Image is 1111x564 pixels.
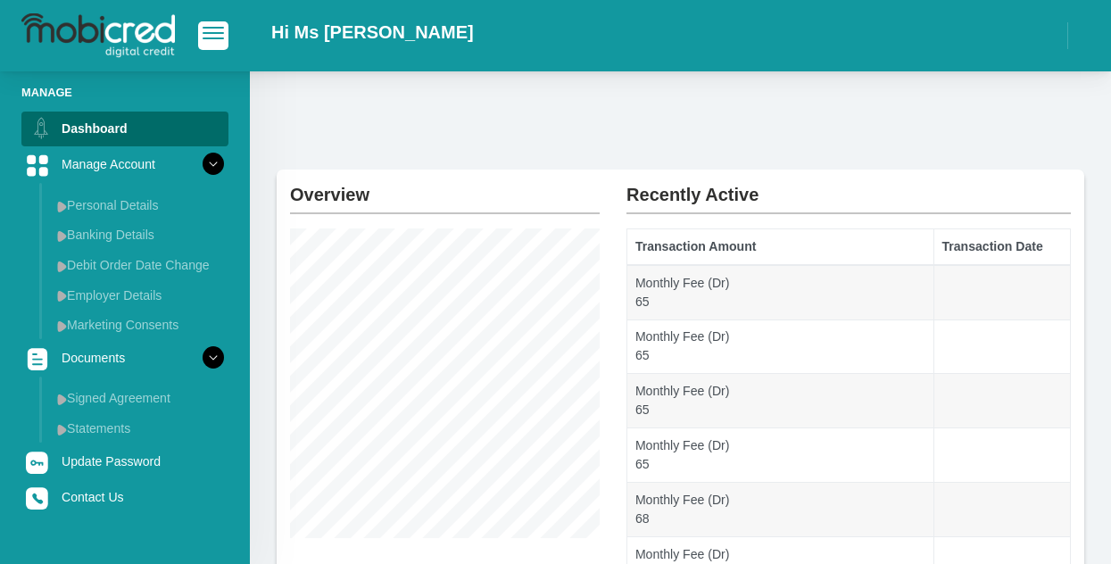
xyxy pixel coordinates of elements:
a: Personal Details [50,191,228,220]
img: menu arrow [57,394,67,405]
td: Monthly Fee (Dr) 65 [627,319,934,374]
a: Signed Agreement [50,384,228,412]
a: Manage Account [21,147,228,181]
a: Banking Details [50,220,228,249]
a: Debit Order Date Change [50,251,228,279]
a: Dashboard [21,112,228,145]
img: menu arrow [57,320,67,332]
td: Monthly Fee (Dr) 65 [627,374,934,428]
h2: Overview [290,170,600,205]
a: Marketing Consents [50,311,228,339]
img: menu arrow [57,424,67,435]
a: Update Password [21,444,228,478]
td: Monthly Fee (Dr) 68 [627,482,934,536]
img: menu arrow [57,201,67,212]
img: menu arrow [57,290,67,302]
a: Documents [21,341,228,375]
img: menu arrow [57,230,67,242]
td: Monthly Fee (Dr) 65 [627,265,934,319]
img: logo-mobicred.svg [21,13,175,58]
li: Manage [21,84,228,101]
h2: Hi Ms [PERSON_NAME] [271,21,474,43]
th: Transaction Date [933,229,1070,265]
td: Monthly Fee (Dr) 65 [627,428,934,483]
th: Transaction Amount [627,229,934,265]
h2: Recently Active [626,170,1071,205]
a: Contact Us [21,480,228,514]
a: Employer Details [50,281,228,310]
a: Statements [50,414,228,443]
img: menu arrow [57,261,67,272]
